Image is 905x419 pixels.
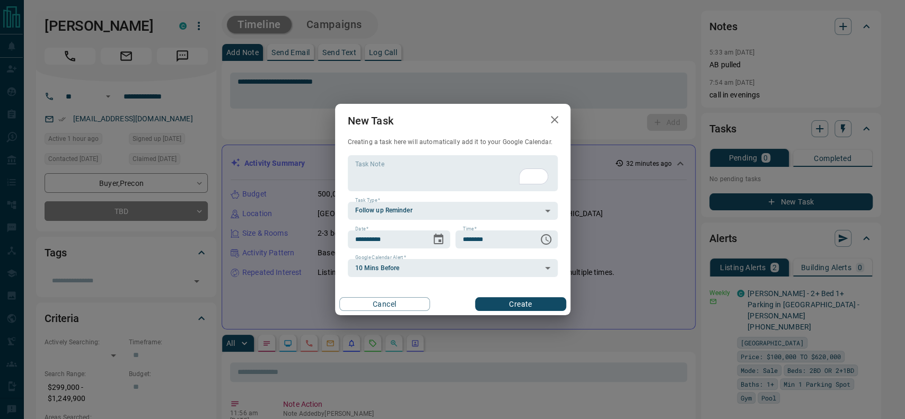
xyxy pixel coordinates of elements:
[355,254,406,261] label: Google Calendar Alert
[335,104,406,138] h2: New Task
[428,229,449,250] button: Choose date, selected date is Aug 13, 2025
[535,229,557,250] button: Choose time, selected time is 6:00 AM
[348,138,558,147] p: Creating a task here will automatically add it to your Google Calendar.
[475,297,566,311] button: Create
[348,259,558,277] div: 10 Mins Before
[355,159,550,186] textarea: To enrich screen reader interactions, please activate Accessibility in Grammarly extension settings
[348,202,558,220] div: Follow up Reminder
[355,197,380,204] label: Task Type
[339,297,430,311] button: Cancel
[355,226,368,233] label: Date
[463,226,477,233] label: Time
